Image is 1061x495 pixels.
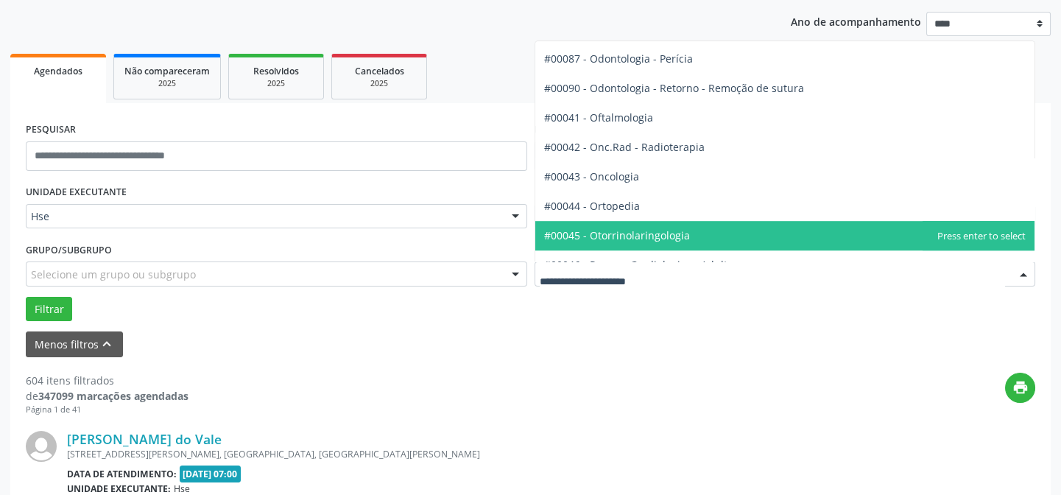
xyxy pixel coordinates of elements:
[253,65,299,77] span: Resolvidos
[26,373,188,388] div: 604 itens filtrados
[99,336,115,352] i: keyboard_arrow_up
[31,209,497,224] span: Hse
[26,331,123,357] button: Menos filtroskeyboard_arrow_up
[544,258,733,272] span: #00046 - Parecer Cardiologico - Adulto
[544,199,640,213] span: #00044 - Ortopedia
[26,297,72,322] button: Filtrar
[26,404,188,416] div: Página 1 de 41
[544,81,804,95] span: #00090 - Odontologia - Retorno - Remoção de sutura
[239,78,313,89] div: 2025
[38,389,188,403] strong: 347099 marcações agendadas
[67,482,171,495] b: Unidade executante:
[355,65,404,77] span: Cancelados
[31,267,196,282] span: Selecione um grupo ou subgrupo
[544,140,705,154] span: #00042 - Onc.Rad - Radioterapia
[1005,373,1035,403] button: print
[26,431,57,462] img: img
[342,78,416,89] div: 2025
[67,448,814,460] div: [STREET_ADDRESS][PERSON_NAME], [GEOGRAPHIC_DATA], [GEOGRAPHIC_DATA][PERSON_NAME]
[67,468,177,480] b: Data de atendimento:
[180,466,242,482] span: [DATE] 07:00
[34,65,82,77] span: Agendados
[544,110,653,124] span: #00041 - Oftalmologia
[26,239,112,261] label: Grupo/Subgrupo
[26,181,127,204] label: UNIDADE EXECUTANTE
[124,65,210,77] span: Não compareceram
[174,482,190,495] span: Hse
[544,52,693,66] span: #00087 - Odontologia - Perícia
[791,12,921,30] p: Ano de acompanhamento
[124,78,210,89] div: 2025
[26,119,76,141] label: PESQUISAR
[544,169,639,183] span: #00043 - Oncologia
[67,431,222,447] a: [PERSON_NAME] do Vale
[544,228,690,242] span: #00045 - Otorrinolaringologia
[1012,379,1029,396] i: print
[26,388,188,404] div: de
